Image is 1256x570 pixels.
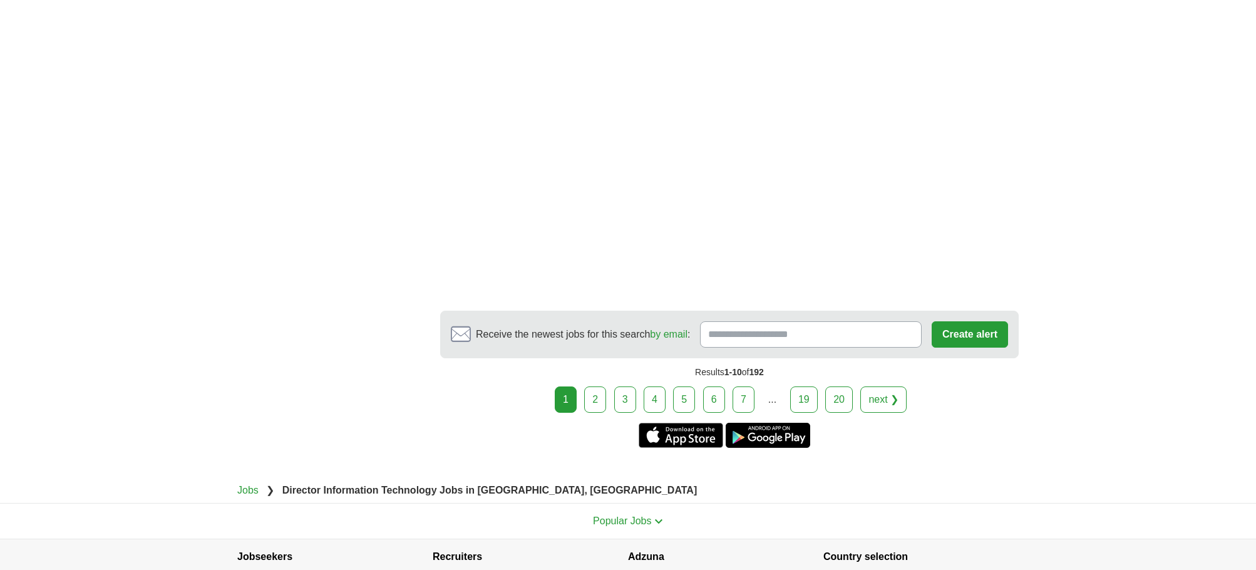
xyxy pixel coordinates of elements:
strong: Director Information Technology Jobs in [GEOGRAPHIC_DATA], [GEOGRAPHIC_DATA] [282,485,697,495]
div: Results of [440,358,1019,386]
span: Receive the newest jobs for this search : [476,327,690,342]
a: 4 [644,386,666,413]
span: 1-10 [724,367,742,377]
div: ... [759,387,785,412]
a: Get the Android app [726,423,810,448]
a: Get the iPhone app [639,423,723,448]
a: 6 [703,386,725,413]
a: Jobs [237,485,259,495]
a: 19 [790,386,818,413]
div: 1 [555,386,577,413]
a: 5 [673,386,695,413]
img: toggle icon [654,519,663,524]
a: 3 [614,386,636,413]
span: Popular Jobs [593,516,651,526]
a: by email [650,329,687,339]
a: 7 [733,386,754,413]
button: Create alert [932,321,1008,348]
a: 2 [584,386,606,413]
span: ❯ [266,485,274,495]
span: 192 [749,367,764,377]
a: 20 [825,386,853,413]
a: next ❯ [860,386,907,413]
